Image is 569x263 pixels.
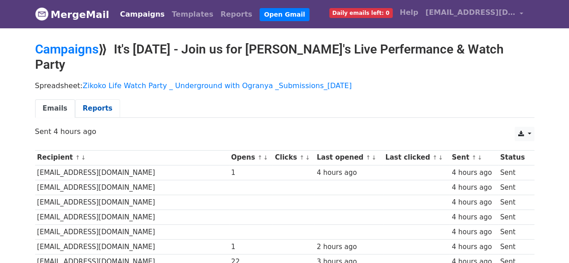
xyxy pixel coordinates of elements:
div: 1 [231,168,271,178]
a: Daily emails left: 0 [326,4,396,22]
a: ↑ [471,154,476,161]
a: MergeMail [35,5,109,24]
td: Sent [498,210,529,225]
a: Reports [217,5,256,23]
span: Daily emails left: 0 [329,8,393,18]
th: Opens [229,150,273,165]
div: 4 hours ago [452,227,496,237]
td: [EMAIL_ADDRESS][DOMAIN_NAME] [35,225,229,240]
a: Open Gmail [260,8,309,21]
h2: ⟫ It's [DATE] - Join us for [PERSON_NAME]'s Live Perfermance & Watch Party [35,42,534,72]
a: Emails [35,99,75,118]
div: 4 hours ago [452,168,496,178]
iframe: Chat Widget [524,220,569,263]
a: ↑ [366,154,371,161]
div: 1 [231,242,271,252]
div: 4 hours ago [452,183,496,193]
a: ↓ [263,154,268,161]
a: Help [396,4,422,22]
span: [EMAIL_ADDRESS][DOMAIN_NAME] [426,7,515,18]
a: ↑ [257,154,262,161]
td: Sent [498,180,529,195]
a: ↑ [75,154,80,161]
td: Sent [498,240,529,254]
div: 4 hours ago [452,197,496,208]
p: Sent 4 hours ago [35,127,534,136]
div: 2 hours ago [317,242,381,252]
td: [EMAIL_ADDRESS][DOMAIN_NAME] [35,180,229,195]
td: Sent [498,165,529,180]
a: ↓ [81,154,86,161]
div: 4 hours ago [452,212,496,223]
a: [EMAIL_ADDRESS][DOMAIN_NAME] [422,4,527,25]
td: [EMAIL_ADDRESS][DOMAIN_NAME] [35,240,229,254]
td: [EMAIL_ADDRESS][DOMAIN_NAME] [35,210,229,225]
a: ↓ [372,154,376,161]
td: Sent [498,195,529,210]
a: Campaigns [116,5,168,23]
th: Status [498,150,529,165]
a: Reports [75,99,120,118]
td: [EMAIL_ADDRESS][DOMAIN_NAME] [35,165,229,180]
th: Clicks [273,150,314,165]
th: Last clicked [383,150,450,165]
a: ↑ [299,154,304,161]
div: 4 hours ago [452,242,496,252]
a: Zikoko Life Watch Party _ Underground with Ogranya _Submissions_[DATE] [83,81,352,90]
a: Campaigns [35,42,99,57]
th: Sent [449,150,497,165]
a: ↓ [477,154,482,161]
img: MergeMail logo [35,7,49,21]
p: Spreadsheet: [35,81,534,90]
td: Sent [498,225,529,240]
a: ↑ [432,154,437,161]
th: Last opened [314,150,383,165]
td: [EMAIL_ADDRESS][DOMAIN_NAME] [35,195,229,210]
a: ↓ [438,154,443,161]
a: Templates [168,5,217,23]
div: 4 hours ago [317,168,381,178]
a: ↓ [305,154,310,161]
th: Recipient [35,150,229,165]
